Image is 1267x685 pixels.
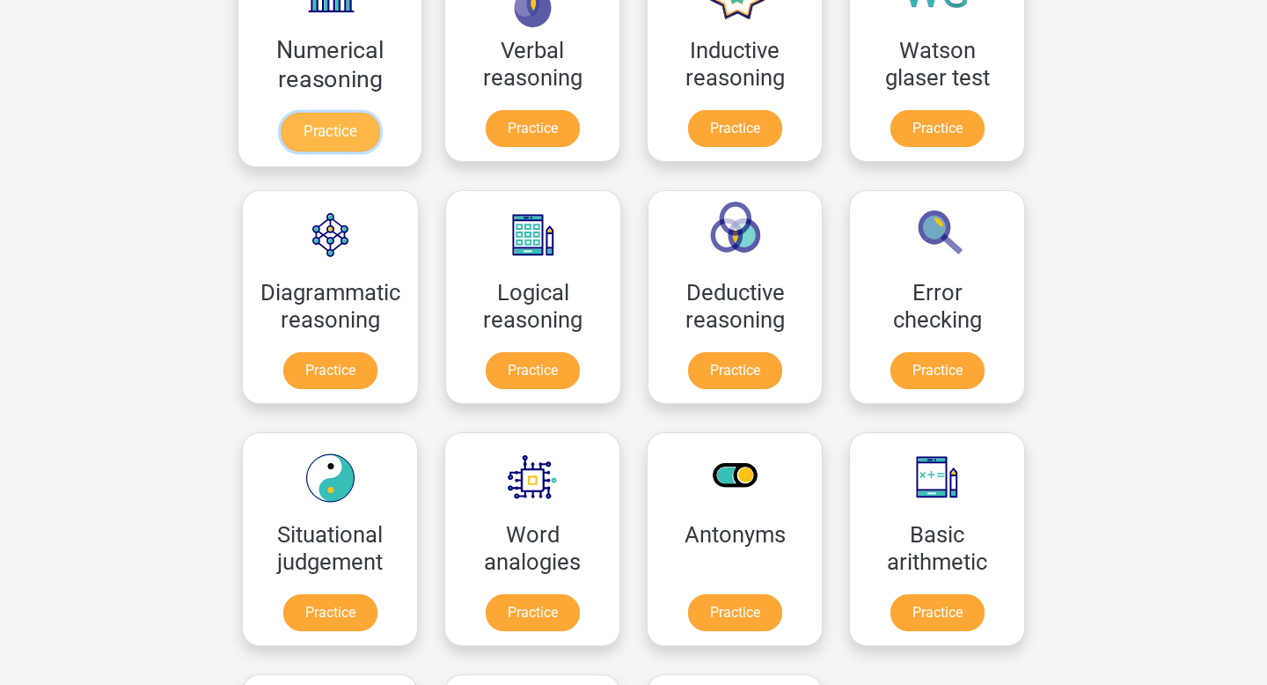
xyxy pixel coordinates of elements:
[486,352,580,389] a: Practice
[890,110,985,147] a: Practice
[283,352,377,389] a: Practice
[890,352,985,389] a: Practice
[688,352,782,389] a: Practice
[486,110,580,147] a: Practice
[281,113,379,151] a: Practice
[486,594,580,631] a: Practice
[688,110,782,147] a: Practice
[890,594,985,631] a: Practice
[688,594,782,631] a: Practice
[283,594,377,631] a: Practice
